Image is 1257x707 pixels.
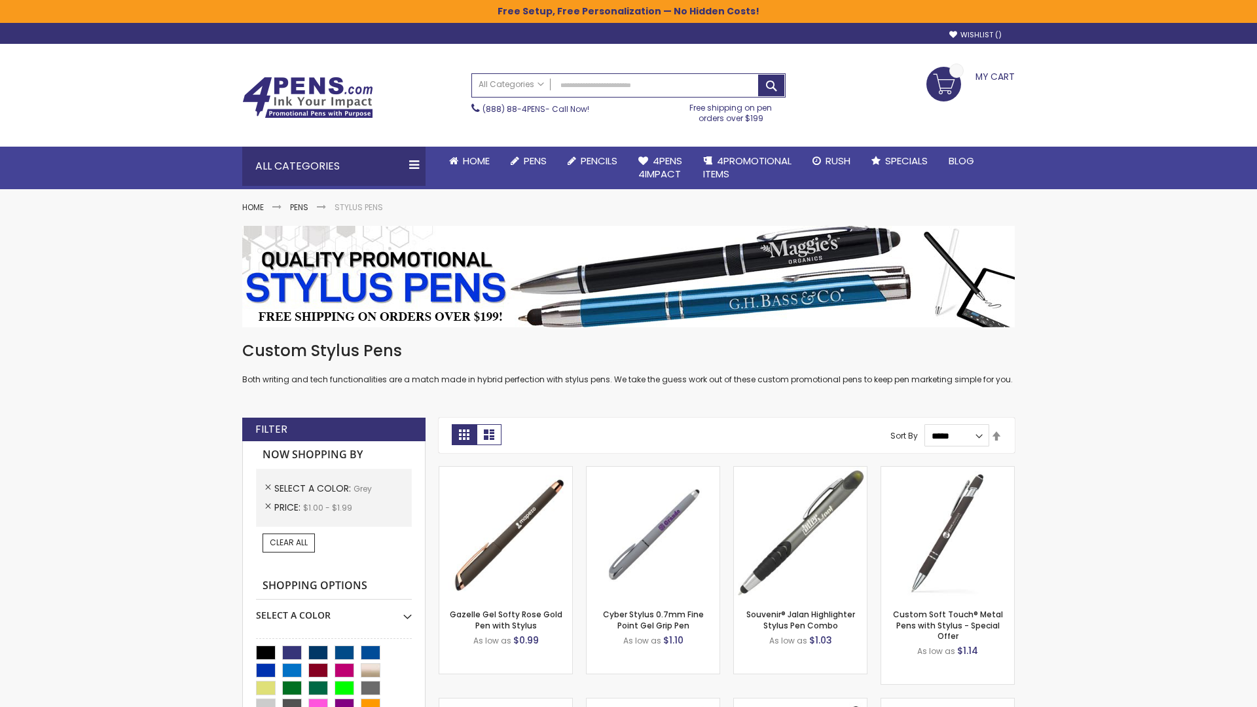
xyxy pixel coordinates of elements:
[638,154,682,181] span: 4Pens 4impact
[957,644,978,657] span: $1.14
[242,340,1015,386] div: Both writing and tech functionalities are a match made in hybrid perfection with stylus pens. We ...
[587,467,720,600] img: Cyber Stylus 0.7mm Fine Point Gel Grip Pen-Grey
[335,202,383,213] strong: Stylus Pens
[256,572,412,600] strong: Shopping Options
[473,635,511,646] span: As low as
[500,147,557,175] a: Pens
[256,441,412,469] strong: Now Shopping by
[557,147,628,175] a: Pencils
[242,202,264,213] a: Home
[949,154,974,168] span: Blog
[263,534,315,552] a: Clear All
[256,600,412,622] div: Select A Color
[603,609,704,630] a: Cyber Stylus 0.7mm Fine Point Gel Grip Pen
[270,537,308,548] span: Clear All
[463,154,490,168] span: Home
[734,466,867,477] a: Souvenir® Jalan Highlighter Stylus Pen Combo-Grey
[938,147,985,175] a: Blog
[802,147,861,175] a: Rush
[450,609,562,630] a: Gazelle Gel Softy Rose Gold Pen with Stylus
[479,79,544,90] span: All Categories
[949,30,1002,40] a: Wishlist
[676,98,786,124] div: Free shipping on pen orders over $199
[439,467,572,600] img: Gazelle Gel Softy Rose Gold Pen with Stylus-Grey
[746,609,855,630] a: Souvenir® Jalan Highlighter Stylus Pen Combo
[255,422,287,437] strong: Filter
[769,635,807,646] span: As low as
[917,645,955,657] span: As low as
[734,467,867,600] img: Souvenir® Jalan Highlighter Stylus Pen Combo-Grey
[693,147,802,189] a: 4PROMOTIONALITEMS
[623,635,661,646] span: As low as
[885,154,928,168] span: Specials
[303,502,352,513] span: $1.00 - $1.99
[483,103,545,115] a: (888) 88-4PENS
[354,483,372,494] span: Grey
[826,154,850,168] span: Rush
[628,147,693,189] a: 4Pens4impact
[581,154,617,168] span: Pencils
[274,501,303,514] span: Price
[861,147,938,175] a: Specials
[242,77,373,118] img: 4Pens Custom Pens and Promotional Products
[274,482,354,495] span: Select A Color
[472,74,551,96] a: All Categories
[290,202,308,213] a: Pens
[890,430,918,441] label: Sort By
[881,466,1014,477] a: Custom Soft Touch® Metal Pens with Stylus-Grey
[881,467,1014,600] img: Custom Soft Touch® Metal Pens with Stylus-Grey
[513,634,539,647] span: $0.99
[524,154,547,168] span: Pens
[242,226,1015,327] img: Stylus Pens
[703,154,792,181] span: 4PROMOTIONAL ITEMS
[439,147,500,175] a: Home
[663,634,683,647] span: $1.10
[483,103,589,115] span: - Call Now!
[242,147,426,186] div: All Categories
[452,424,477,445] strong: Grid
[242,340,1015,361] h1: Custom Stylus Pens
[587,466,720,477] a: Cyber Stylus 0.7mm Fine Point Gel Grip Pen-Grey
[809,634,832,647] span: $1.03
[893,609,1003,641] a: Custom Soft Touch® Metal Pens with Stylus - Special Offer
[439,466,572,477] a: Gazelle Gel Softy Rose Gold Pen with Stylus-Grey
